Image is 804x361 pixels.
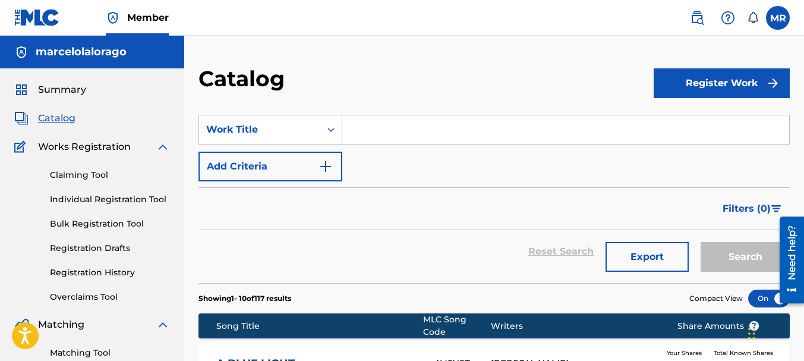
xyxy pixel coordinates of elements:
[606,242,689,272] button: Export
[38,111,75,125] span: Catalog
[50,169,170,181] a: Claiming Tool
[14,83,86,97] a: SummarySummary
[714,349,778,357] span: Total Known Shares
[745,304,804,361] div: Widget de chat
[38,140,131,154] span: Works Registration
[14,111,75,125] a: CatalogCatalog
[677,320,759,332] span: Share Amounts
[766,76,780,90] img: f7272a7cc735f4ea7f67.svg
[716,6,740,30] div: Help
[50,347,170,359] a: Matching Tool
[198,115,790,283] form: Search Form
[721,11,735,25] img: help
[50,193,170,206] a: Individual Registration Tool
[748,316,755,351] div: Arrastrar
[216,320,423,332] div: Song Title
[198,152,342,181] button: Add Criteria
[747,12,759,24] div: Notifications
[156,140,170,154] img: expand
[50,291,170,303] a: Overclaims Tool
[14,318,29,332] img: Matching
[106,11,120,25] img: Top Rightsholder
[715,194,790,224] button: Filters (0)
[491,320,660,332] div: Writers
[156,318,170,332] img: expand
[771,212,804,307] iframe: Resource Center
[14,111,29,125] img: Catalog
[690,11,704,25] img: search
[14,45,29,59] img: Accounts
[50,266,170,279] a: Registration History
[654,68,790,98] button: Register Work
[771,205,781,212] img: filter
[206,123,313,137] div: Work Title
[198,65,291,92] h2: Catalog
[38,83,86,97] span: Summary
[127,11,169,24] span: Member
[14,83,29,97] img: Summary
[685,6,709,30] a: Public Search
[745,304,804,361] iframe: Chat Widget
[319,159,333,174] img: 9d2ae6d4665cec9f34b9.svg
[723,202,771,216] span: Filters ( 0 )
[14,9,60,26] img: MLC Logo
[14,140,30,154] img: Works Registration
[50,242,170,255] a: Registration Drafts
[50,218,170,230] a: Bulk Registration Tool
[423,313,490,338] div: MLC Song Code
[36,45,127,59] h5: marcelolalorago
[667,349,707,357] span: Your Shares
[766,6,790,30] div: User Menu
[689,293,743,304] span: Compact View
[38,318,84,332] span: Matching
[198,293,291,304] p: Showing 1 - 10 of 117 results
